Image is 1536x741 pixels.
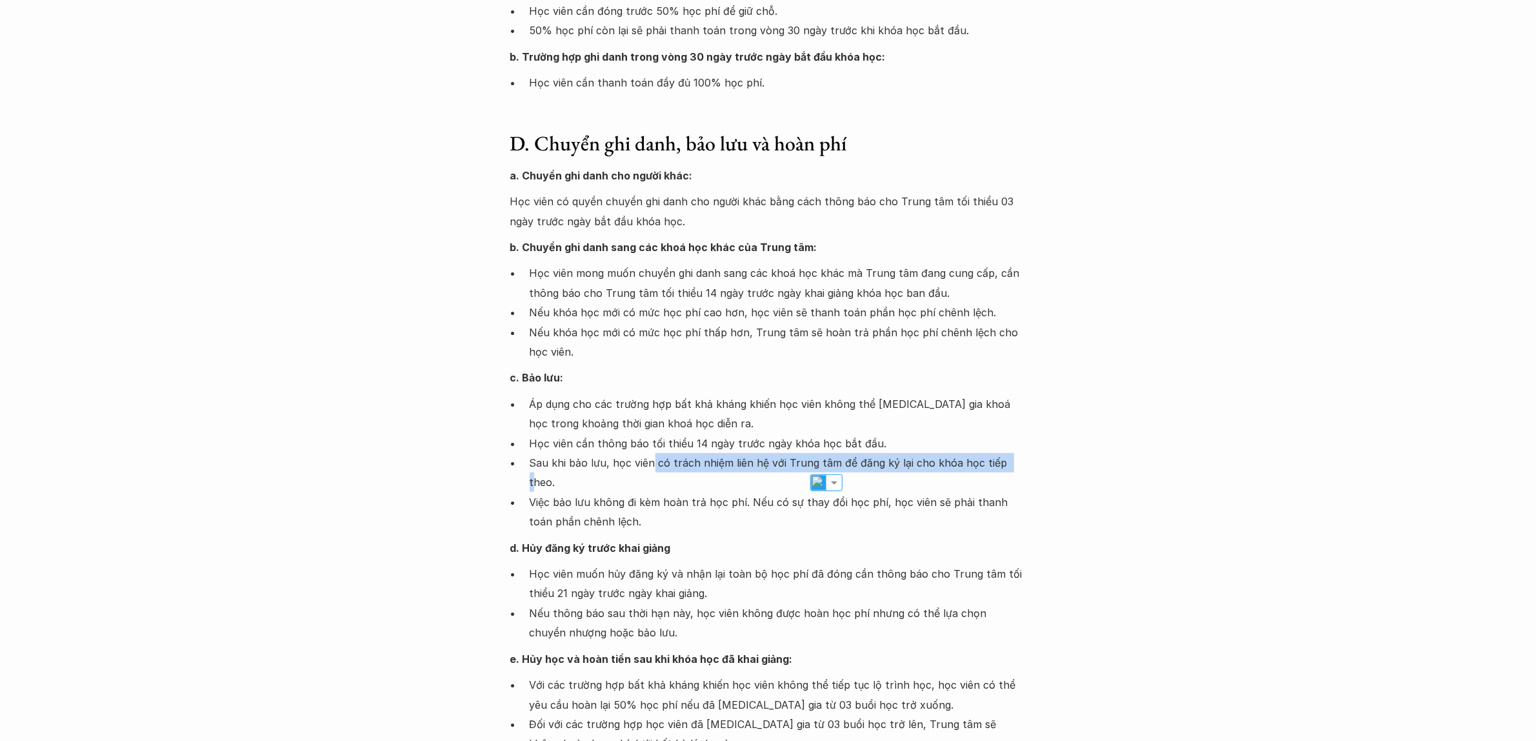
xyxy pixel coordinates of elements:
p: Áp dụng cho các trường hợp bất khả kháng khiến học viên không thể [MEDICAL_DATA] gia khoá học tro... [530,394,1026,434]
strong: c. Bảo lưu: [510,371,564,384]
strong: d. Hủy đăng ký trước khai giảng [510,542,671,554]
p: Sau khi bảo lưu, học viên có trách nhiệm liên hệ với Trung tâm để đăng ký lại cho khóa học tiếp t... [530,453,1026,492]
strong: b. Trường hợp ghi danh trong vòng 30 ngày trước ngày bắt đầu khóa học: [510,50,886,63]
h3: D. Chuyển ghi danh, bảo lưu và hoàn phí [510,131,1026,156]
p: Học viên cần thông báo tối thiểu 14 ngày trước ngày khóa học bắt đầu. [530,434,1026,453]
p: 50% học phí còn lại sẽ phải thanh toán trong vòng 30 ngày trước khi khóa học bắt đầu. [530,21,1026,40]
p: Với các trường hợp bất khả kháng khiến học viên không thể tiếp tục lộ trình học, học viên có thể ... [530,675,1026,715]
strong: e. Hủy học và hoàn tiền sau khi khóa học đã khai giảng: [510,653,793,665]
p: Học viên muốn hủy đăng ký và nhận lại toàn bộ học phí đã đóng cần thông báo cho Trung tâm tối thi... [530,564,1026,604]
p: Học viên mong muốn chuyển ghi danh sang các khoá học khác mà Trung tâm đang cung cấp, cần thông b... [530,263,1026,303]
strong: a. Chuyển ghi danh cho người khác: [510,169,693,182]
p: Nếu khóa học mới có mức học phí thấp hơn, Trung tâm sẽ hoàn trả phần học phí chênh lệch cho học v... [530,323,1026,362]
p: Học viên cần đóng trước 50% học phí để giữ chỗ. [530,1,1026,21]
p: Việc bảo lưu không đi kèm hoàn trả học phí. Nếu có sự thay đổi học phí, học viên sẽ phải thanh to... [530,492,1026,532]
strong: b. Chuyển ghi danh sang các khoá học khác của Trung tâm: [510,241,817,254]
p: Nếu khóa học mới có mức học phí cao hơn, học viên sẽ thanh toán phần học phí chênh lệch. [530,303,1026,322]
p: Học viên cần thanh toán đầy đủ 100% học phí. [530,73,1026,92]
p: Nếu thông báo sau thời hạn này, học viên không được hoàn học phí nhưng có thể lựa chọn chuyển như... [530,604,1026,643]
p: Học viên có quyền chuyển ghi danh cho người khác bằng cách thông báo cho Trung tâm tối thiểu 03 n... [510,192,1026,231]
